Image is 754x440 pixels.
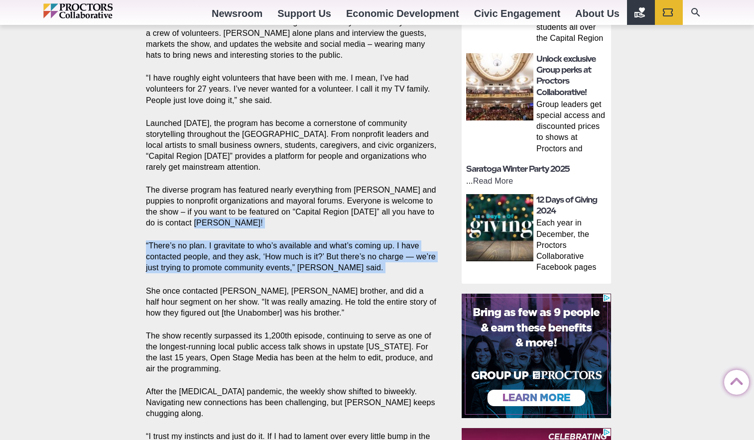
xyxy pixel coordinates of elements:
[473,177,513,185] a: Read More
[146,386,439,419] p: After the [MEDICAL_DATA] pandemic, the weekly show shifted to biweekly. Navigating new connection...
[146,185,439,228] p: The diverse program has featured nearly everything from [PERSON_NAME] and puppies to nonprofit or...
[146,73,439,106] p: “I have roughly eight volunteers that have been with me. I mean, I’ve had volunteers for 27 years...
[466,194,533,261] img: thumbnail: 12 Days of Giving 2024
[466,164,570,174] a: Saratoga Winter Party 2025
[536,195,597,216] a: 12 Days of Giving 2024
[724,370,744,390] a: Back to Top
[146,240,439,273] p: “There’s no plan. I gravitate to who’s available and what’s coming up. I have contacted people, a...
[466,53,533,120] img: thumbnail: Unlock exclusive Group perks at Proctors Collaborative!
[43,3,155,18] img: Proctors logo
[146,118,439,173] p: Launched [DATE], the program has become a cornerstone of community storytelling throughout the [G...
[466,176,608,187] p: ...
[146,286,439,319] p: She once contacted [PERSON_NAME], [PERSON_NAME] brother, and did a half hour segment on her show....
[536,54,596,97] a: Unlock exclusive Group perks at Proctors Collaborative!
[146,6,439,61] p: SCHENECTADY— To know “Capital Region [DATE]” host [PERSON_NAME] is to know dedication. She has be...
[536,218,608,274] p: Each year in December, the Proctors Collaborative Facebook pages host the 12 Days of Giving-start...
[146,330,439,374] p: The show recently surpassed its 1,200th episode, continuing to serve as one of the longest-runnin...
[536,99,608,156] p: Group leaders get special access and discounted prices to shows at Proctors and theREP SCHENECTAD...
[462,294,611,418] iframe: Advertisement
